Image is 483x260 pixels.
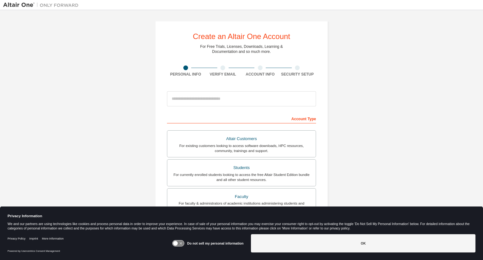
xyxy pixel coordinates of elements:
div: Security Setup [279,72,316,77]
div: Students [171,163,312,172]
div: For Free Trials, Licenses, Downloads, Learning & Documentation and so much more. [200,44,283,54]
div: For faculty & administrators of academic institutions administering students and accessing softwa... [171,201,312,211]
div: For currently enrolled students looking to access the free Altair Student Edition bundle and all ... [171,172,312,182]
div: Verify Email [204,72,242,77]
div: Personal Info [167,72,204,77]
div: Faculty [171,192,312,201]
div: For existing customers looking to access software downloads, HPC resources, community, trainings ... [171,143,312,153]
div: Account Type [167,113,316,123]
div: Create an Altair One Account [193,33,290,40]
div: Account Info [241,72,279,77]
div: Altair Customers [171,134,312,143]
img: Altair One [3,2,82,8]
